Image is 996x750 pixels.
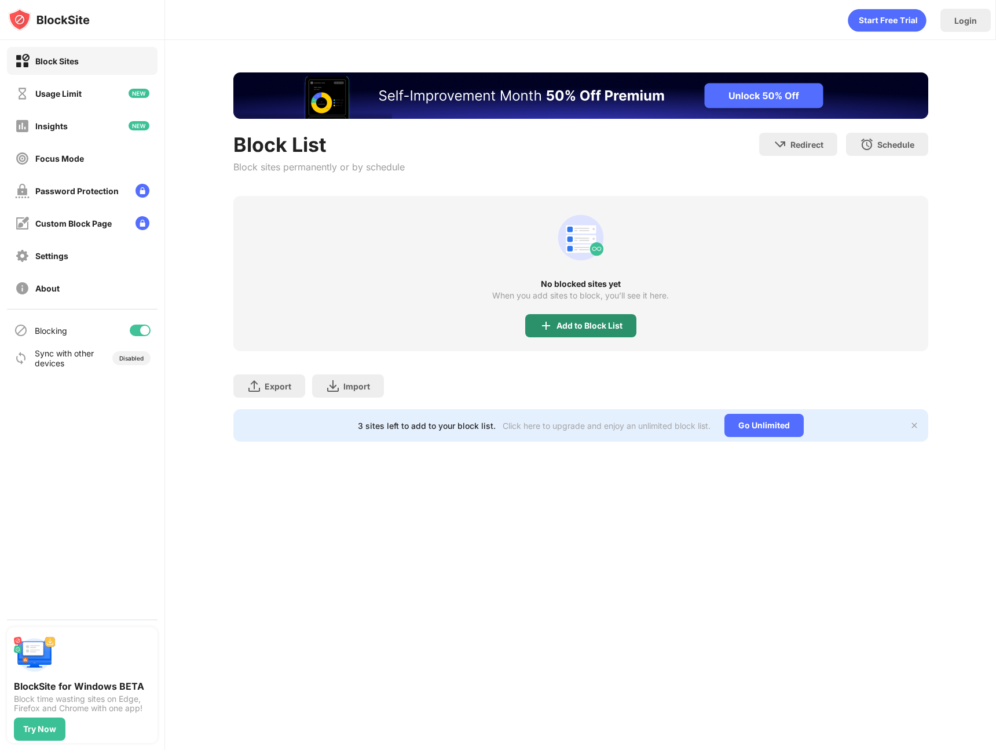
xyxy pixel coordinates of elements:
[233,72,928,119] iframe: Banner
[23,724,56,734] div: Try Now
[35,89,82,99] div: Usage Limit
[233,279,928,289] div: No blocked sites yet
[15,119,30,133] img: insights-off.svg
[15,249,30,263] img: settings-off.svg
[136,184,149,198] img: lock-menu.svg
[233,161,405,173] div: Block sites permanently or by schedule
[503,421,711,431] div: Click here to upgrade and enjoy an unlimited block list.
[15,86,30,101] img: time-usage-off.svg
[15,54,30,68] img: block-on.svg
[553,210,609,265] div: animation
[35,154,84,163] div: Focus Mode
[35,56,79,66] div: Block Sites
[14,323,28,337] img: blocking-icon.svg
[848,9,927,32] div: animation
[265,381,291,391] div: Export
[14,634,56,676] img: push-desktop.svg
[343,381,370,391] div: Import
[15,216,30,231] img: customize-block-page-off.svg
[35,251,68,261] div: Settings
[910,421,919,430] img: x-button.svg
[233,133,405,156] div: Block List
[954,16,977,26] div: Login
[35,186,119,196] div: Password Protection
[14,351,28,365] img: sync-icon.svg
[14,694,151,713] div: Block time wasting sites on Edge, Firefox and Chrome with one app!
[556,321,622,330] div: Add to Block List
[724,414,804,437] div: Go Unlimited
[790,140,823,150] div: Redirect
[119,355,144,362] div: Disabled
[877,140,914,150] div: Schedule
[136,216,149,230] img: lock-menu.svg
[8,8,90,31] img: logo-blocksite.svg
[15,281,30,296] img: about-off.svg
[35,121,68,131] div: Insights
[14,680,151,692] div: BlockSite for Windows BETA
[358,421,496,431] div: 3 sites left to add to your block list.
[35,219,112,228] div: Custom Block Page
[35,283,60,293] div: About
[129,89,149,98] img: new-icon.svg
[35,348,94,368] div: Sync with other devices
[492,291,669,300] div: When you add sites to block, you’ll see it here.
[15,151,30,166] img: focus-off.svg
[15,184,30,198] img: password-protection-off.svg
[129,121,149,130] img: new-icon.svg
[35,326,67,336] div: Blocking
